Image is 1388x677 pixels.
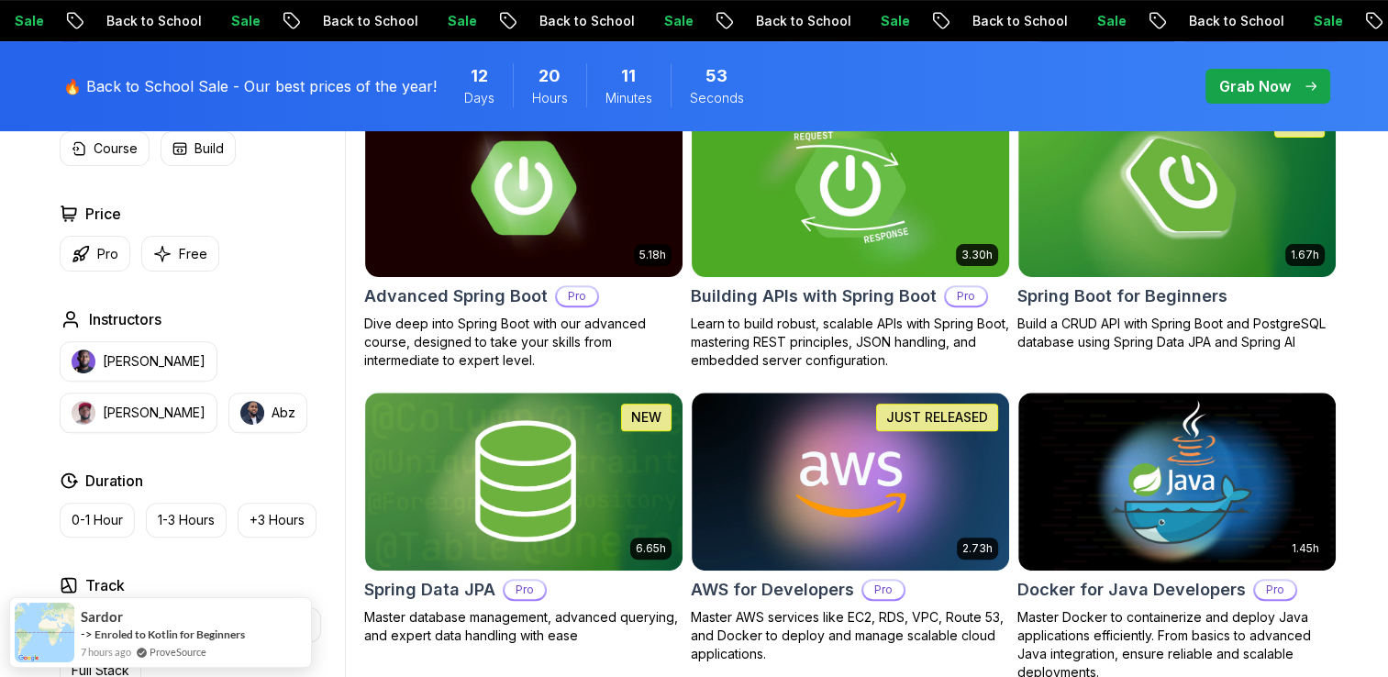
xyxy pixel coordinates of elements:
span: Days [464,89,494,107]
p: 6.65h [636,541,666,556]
span: Minutes [605,89,652,107]
p: Back to School [56,12,181,30]
button: +3 Hours [238,503,316,538]
p: Back to School [1138,12,1263,30]
p: 1.67h [1291,248,1319,262]
p: Free [179,245,207,263]
span: 7 hours ago [81,644,131,660]
button: Pro [60,236,130,272]
button: 1-3 Hours [146,503,227,538]
p: Master database management, advanced querying, and expert data handling with ease [364,608,683,645]
img: AWS for Developers card [692,393,1009,571]
p: Back to School [272,12,397,30]
p: Sale [830,12,889,30]
a: AWS for Developers card2.73hJUST RELEASEDAWS for DevelopersProMaster AWS services like EC2, RDS, ... [691,392,1010,663]
p: Learn to build robust, scalable APIs with Spring Boot, mastering REST principles, JSON handling, ... [691,315,1010,370]
span: 53 Seconds [705,63,727,89]
p: Pro [505,581,545,599]
span: Hours [532,89,568,107]
p: 5.18h [639,248,666,262]
p: Pro [97,245,118,263]
p: 3.30h [961,248,993,262]
p: NEW [631,408,661,427]
p: 1-3 Hours [158,511,215,529]
h2: Spring Boot for Beginners [1017,283,1227,309]
p: [PERSON_NAME] [103,404,205,422]
a: Spring Boot for Beginners card1.67hNEWSpring Boot for BeginnersBuild a CRUD API with Spring Boot ... [1017,98,1337,351]
p: Sale [614,12,672,30]
h2: Duration [85,470,143,492]
button: instructor imgAbz [228,393,307,433]
p: Build a CRUD API with Spring Boot and PostgreSQL database using Spring Data JPA and Spring AI [1017,315,1337,351]
h2: Building APIs with Spring Boot [691,283,937,309]
p: Sale [181,12,239,30]
h2: Track [85,574,125,596]
p: Pro [946,287,986,305]
p: Sale [1263,12,1322,30]
h2: Docker for Java Developers [1017,577,1246,603]
p: Sale [1047,12,1105,30]
button: Course [60,131,150,166]
p: 2.73h [962,541,993,556]
button: instructor img[PERSON_NAME] [60,393,217,433]
span: 20 Hours [539,63,561,89]
img: instructor img [72,401,95,425]
h2: AWS for Developers [691,577,854,603]
img: Advanced Spring Boot card [365,99,683,277]
p: Back to School [922,12,1047,30]
h2: Spring Data JPA [364,577,495,603]
p: 0-1 Hour [72,511,123,529]
p: Build [194,139,224,158]
p: Back to School [489,12,614,30]
p: Master AWS services like EC2, RDS, VPC, Route 53, and Docker to deploy and manage scalable cloud ... [691,608,1010,663]
h2: Price [85,203,121,225]
p: Dive deep into Spring Boot with our advanced course, designed to take your skills from intermedia... [364,315,683,370]
button: Build [161,131,236,166]
img: instructor img [240,401,264,425]
img: provesource social proof notification image [15,603,74,662]
img: Spring Boot for Beginners card [1018,99,1336,277]
button: instructor img[PERSON_NAME] [60,341,217,382]
span: Seconds [690,89,744,107]
img: Spring Data JPA card [365,393,683,571]
p: +3 Hours [250,511,305,529]
a: Enroled to Kotlin for Beginners [94,627,245,641]
img: Docker for Java Developers card [1018,393,1336,571]
p: Pro [1255,581,1295,599]
p: Back to School [705,12,830,30]
img: instructor img [72,350,95,373]
a: ProveSource [150,644,206,660]
h2: Advanced Spring Boot [364,283,548,309]
p: Pro [557,287,597,305]
a: Spring Data JPA card6.65hNEWSpring Data JPAProMaster database management, advanced querying, and ... [364,392,683,645]
p: Abz [272,404,295,422]
span: -> [81,627,93,641]
p: [PERSON_NAME] [103,352,205,371]
p: Grab Now [1219,75,1291,97]
p: Course [94,139,138,158]
p: 🔥 Back to School Sale - Our best prices of the year! [63,75,437,97]
p: Sale [397,12,456,30]
p: Pro [863,581,904,599]
h2: Instructors [89,308,161,330]
span: Sardor [81,609,123,625]
p: 1.45h [1292,541,1319,556]
span: 11 Minutes [621,63,636,89]
a: Advanced Spring Boot card5.18hAdvanced Spring BootProDive deep into Spring Boot with our advanced... [364,98,683,370]
img: Building APIs with Spring Boot card [683,94,1016,281]
a: Building APIs with Spring Boot card3.30hBuilding APIs with Spring BootProLearn to build robust, s... [691,98,1010,370]
button: Free [141,236,219,272]
button: 0-1 Hour [60,503,135,538]
p: JUST RELEASED [886,408,988,427]
span: 12 Days [471,63,488,89]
